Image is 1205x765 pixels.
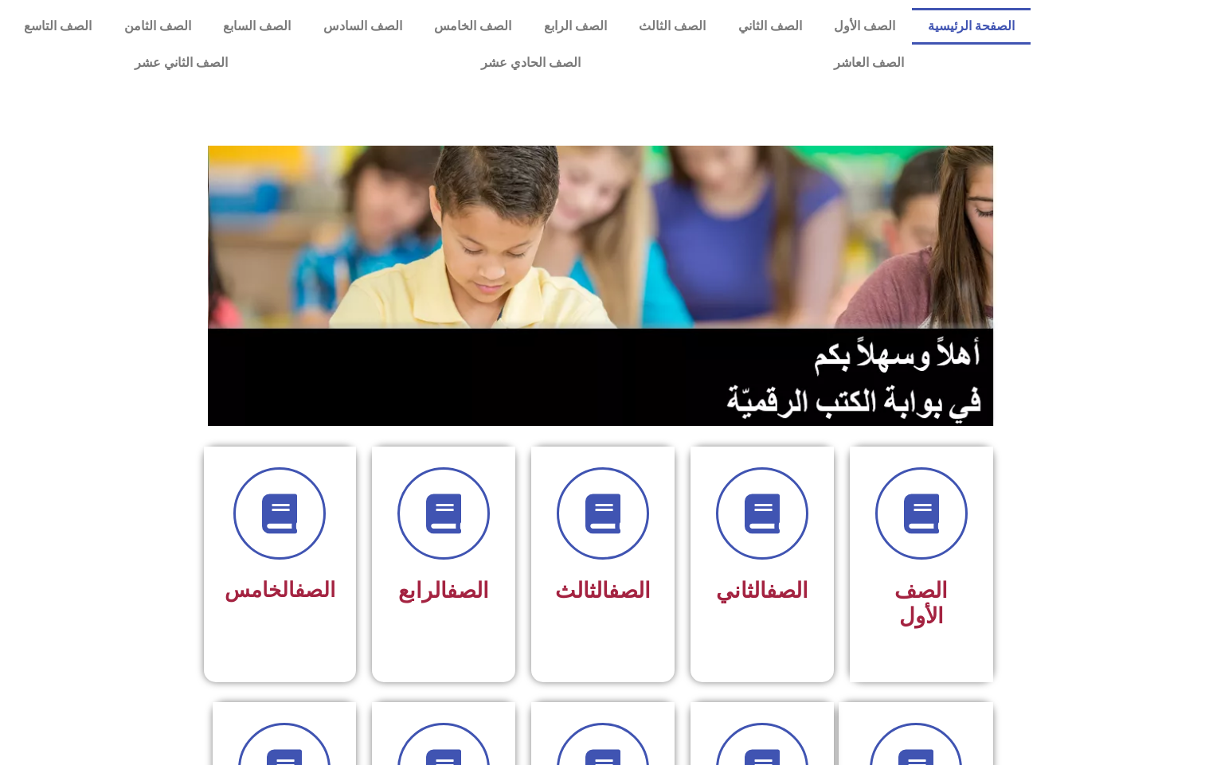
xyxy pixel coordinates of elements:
[716,578,808,603] span: الثاني
[447,578,489,603] a: الصف
[722,8,819,45] a: الصف الثاني
[707,45,1031,81] a: الصف العاشر
[225,578,335,602] span: الخامس
[307,8,419,45] a: الصف السادس
[354,45,707,81] a: الصف الحادي عشر
[295,578,335,602] a: الصف
[108,8,208,45] a: الصف الثامن
[398,578,489,603] span: الرابع
[8,8,108,45] a: الصف التاسع
[623,8,722,45] a: الصف الثالث
[207,8,307,45] a: الصف السابع
[8,45,354,81] a: الصف الثاني عشر
[528,8,624,45] a: الصف الرابع
[894,578,948,629] span: الصف الأول
[418,8,528,45] a: الصف الخامس
[818,8,912,45] a: الصف الأول
[912,8,1031,45] a: الصفحة الرئيسية
[555,578,651,603] span: الثالث
[608,578,651,603] a: الصف
[766,578,808,603] a: الصف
